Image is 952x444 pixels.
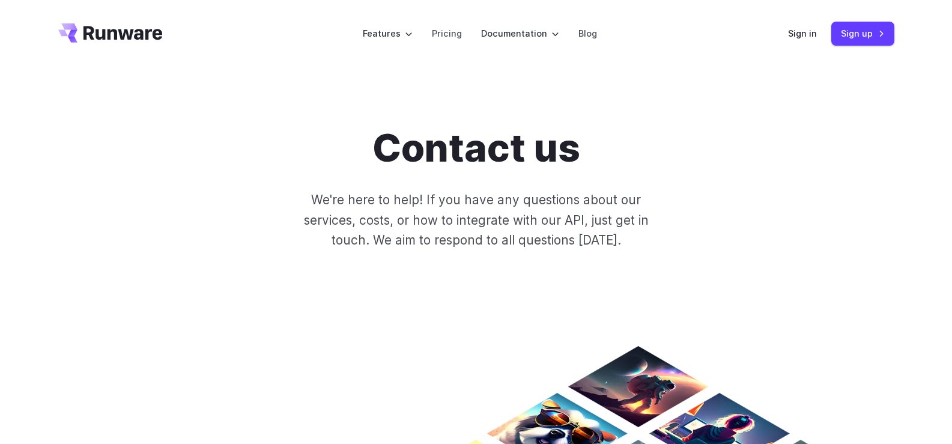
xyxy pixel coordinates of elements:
a: Sign in [788,26,817,40]
a: Sign up [831,22,894,45]
label: Documentation [481,26,559,40]
label: Features [363,26,413,40]
p: We're here to help! If you have any questions about our services, costs, or how to integrate with... [284,190,669,250]
a: Go to / [58,23,163,43]
h1: Contact us [372,125,580,171]
a: Blog [578,26,597,40]
a: Pricing [432,26,462,40]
